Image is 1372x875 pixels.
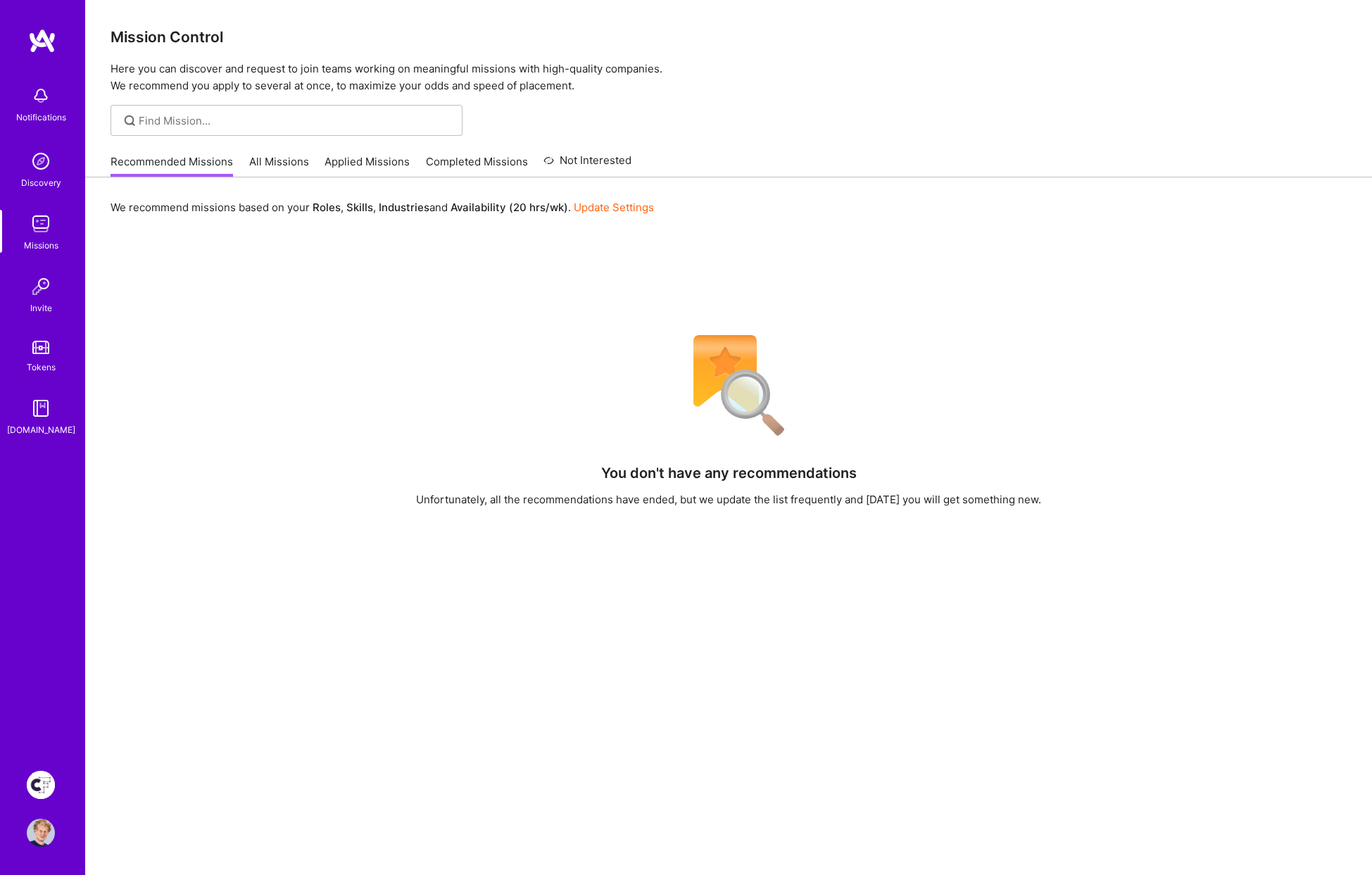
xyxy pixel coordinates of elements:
img: User Avatar [27,819,55,847]
i: icon SearchGrey [122,113,138,129]
div: Missions [24,238,58,253]
b: Skills [346,201,373,214]
img: tokens [32,341,49,354]
p: Here you can discover and request to join teams working on meaningful missions with high-quality ... [111,61,1347,94]
h4: You don't have any recommendations [601,465,857,481]
img: bell [27,82,55,110]
img: No Results [669,326,788,446]
img: discovery [27,147,55,175]
img: Creative Fabrica Project Team [27,771,55,799]
img: teamwork [27,210,55,238]
h3: Mission Control [111,28,1347,46]
a: Not Interested [543,152,631,177]
div: Discovery [21,175,61,190]
div: [DOMAIN_NAME] [7,422,75,437]
div: Notifications [16,110,66,125]
div: Unfortunately, all the recommendations have ended, but we update the list frequently and [DATE] y... [416,492,1041,507]
a: User Avatar [23,819,58,847]
a: Recommended Missions [111,154,233,177]
input: Find Mission... [139,113,452,128]
b: Availability (20 hrs/wk) [451,201,568,214]
p: We recommend missions based on your , , and . [111,200,654,215]
b: Roles [313,201,341,214]
img: logo [28,28,56,53]
a: Creative Fabrica Project Team [23,771,58,799]
a: Update Settings [574,201,654,214]
div: Invite [30,301,52,315]
div: Tokens [27,360,56,374]
img: guide book [27,394,55,422]
img: Invite [27,272,55,301]
a: Applied Missions [325,154,410,177]
b: Industries [379,201,429,214]
a: All Missions [249,154,309,177]
a: Completed Missions [426,154,528,177]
